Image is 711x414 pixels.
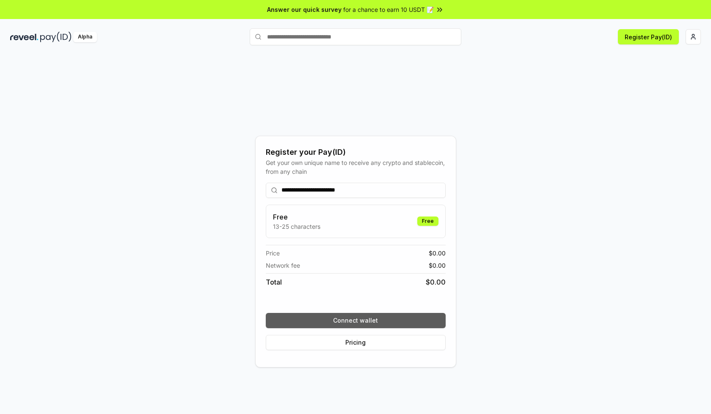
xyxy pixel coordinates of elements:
h3: Free [273,212,320,222]
span: $ 0.00 [426,277,446,287]
span: $ 0.00 [429,261,446,270]
img: reveel_dark [10,32,39,42]
div: Alpha [73,32,97,42]
img: pay_id [40,32,72,42]
div: Get your own unique name to receive any crypto and stablecoin, from any chain [266,158,446,176]
span: Answer our quick survey [267,5,342,14]
span: Total [266,277,282,287]
span: $ 0.00 [429,249,446,258]
button: Connect wallet [266,313,446,328]
div: Register your Pay(ID) [266,146,446,158]
button: Pricing [266,335,446,350]
p: 13-25 characters [273,222,320,231]
div: Free [417,217,438,226]
span: for a chance to earn 10 USDT 📝 [343,5,434,14]
button: Register Pay(ID) [618,29,679,44]
span: Price [266,249,280,258]
span: Network fee [266,261,300,270]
